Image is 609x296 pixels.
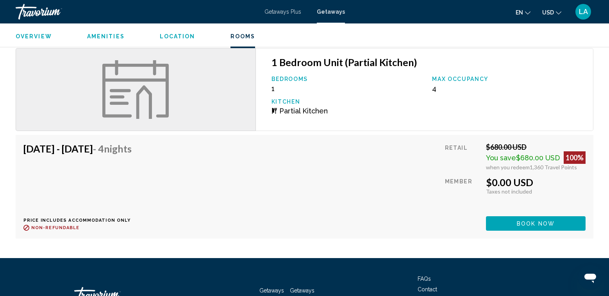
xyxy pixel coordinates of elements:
[87,33,125,40] button: Amenities
[259,287,284,294] a: Getaways
[418,286,437,292] a: Contact
[87,33,125,39] span: Amenities
[264,9,301,15] a: Getaways Plus
[579,8,588,16] span: LA
[418,276,431,282] a: FAQs
[31,225,79,230] span: Non-refundable
[271,56,585,68] h3: 1 Bedroom Unit (Partial Kitchen)
[317,9,345,15] a: Getaways
[279,107,328,115] span: Partial Kitchen
[516,154,560,162] span: $680.00 USD
[271,84,275,93] span: 1
[573,4,593,20] button: User Menu
[432,76,585,82] p: Max Occupancy
[230,33,255,39] span: Rooms
[516,7,530,18] button: Change language
[160,33,195,40] button: Location
[564,151,586,164] div: 100%
[486,143,586,151] div: $680.00 USD
[542,7,561,18] button: Change currency
[445,176,480,210] div: Member
[16,33,52,40] button: Overview
[23,218,138,223] p: Price includes accommodation only
[271,76,425,82] p: Bedrooms
[445,143,480,170] div: Retail
[23,143,132,154] h4: [DATE] - [DATE]
[230,33,255,40] button: Rooms
[160,33,195,39] span: Location
[530,164,577,170] span: 1,360 Travel Points
[486,154,516,162] span: You save
[104,143,132,154] span: Nights
[516,9,523,16] span: en
[16,33,52,39] span: Overview
[16,4,257,20] a: Travorium
[271,99,425,105] p: Kitchen
[578,265,603,290] iframe: Button to launch messaging window
[486,164,530,170] span: when you redeem
[486,176,586,188] div: $0.00 USD
[517,221,555,227] span: Book now
[486,216,586,231] button: Book now
[542,9,554,16] span: USD
[93,143,132,154] span: - 4
[486,188,532,195] span: Taxes not included
[432,84,436,93] span: 4
[102,60,169,119] img: week.svg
